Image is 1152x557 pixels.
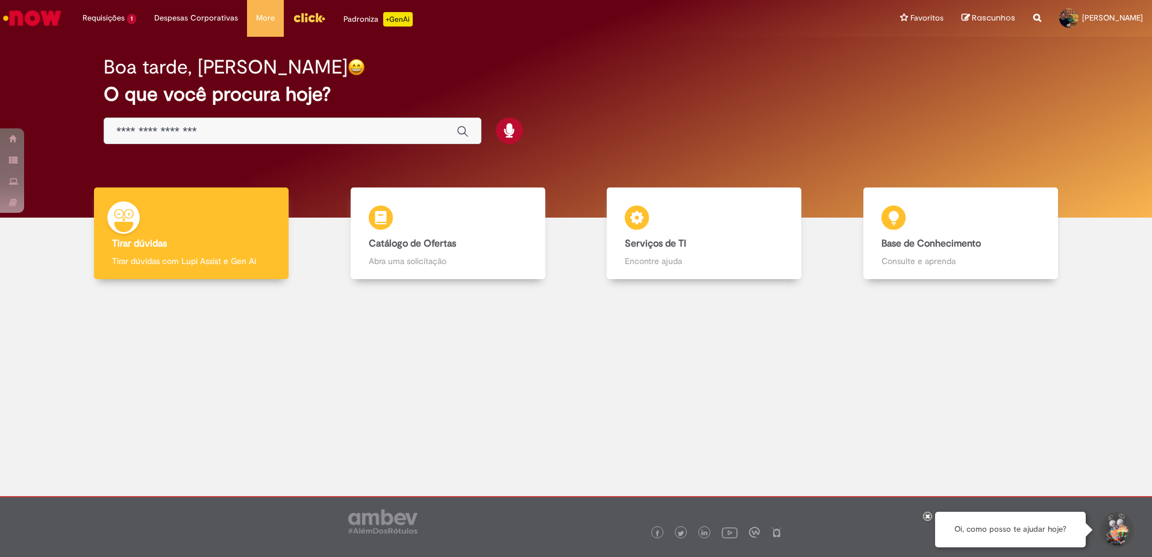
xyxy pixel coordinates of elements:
img: click_logo_yellow_360x200.png [293,8,325,27]
span: More [256,12,275,24]
b: Base de Conhecimento [881,238,981,250]
a: Rascunhos [962,13,1015,24]
span: Requisições [83,12,125,24]
img: logo_footer_workplace.png [749,527,760,538]
b: Serviços de TI [625,238,686,250]
img: logo_footer_ambev_rotulo_gray.png [348,509,418,533]
p: Tirar dúvidas com Lupi Assist e Gen Ai [112,255,271,267]
span: Despesas Corporativas [154,12,238,24]
img: logo_footer_twitter.png [678,530,684,537]
div: Oi, como posso te ajudar hoje? [935,512,1086,547]
img: logo_footer_youtube.png [722,524,737,540]
img: ServiceNow [1,6,63,30]
a: Serviços de TI Encontre ajuda [576,187,833,280]
p: Consulte e aprenda [881,255,1040,267]
b: Tirar dúvidas [112,238,167,250]
img: logo_footer_facebook.png [654,530,660,537]
a: Catálogo de Ofertas Abra uma solicitação [320,187,577,280]
a: Tirar dúvidas Tirar dúvidas com Lupi Assist e Gen Ai [63,187,320,280]
p: Encontre ajuda [625,255,783,267]
h2: O que você procura hoje? [104,84,1048,105]
a: Base de Conhecimento Consulte e aprenda [833,187,1089,280]
span: Favoritos [910,12,944,24]
img: logo_footer_linkedin.png [701,530,707,537]
span: Rascunhos [972,12,1015,24]
p: Abra uma solicitação [369,255,527,267]
div: Padroniza [343,12,413,27]
p: +GenAi [383,12,413,27]
button: Iniciar Conversa de Suporte [1098,512,1134,548]
img: happy-face.png [348,58,365,76]
b: Catálogo de Ofertas [369,238,456,250]
img: logo_footer_naosei.png [771,527,782,538]
span: 1 [127,14,136,24]
h2: Boa tarde, [PERSON_NAME] [104,57,348,78]
span: [PERSON_NAME] [1082,13,1143,23]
